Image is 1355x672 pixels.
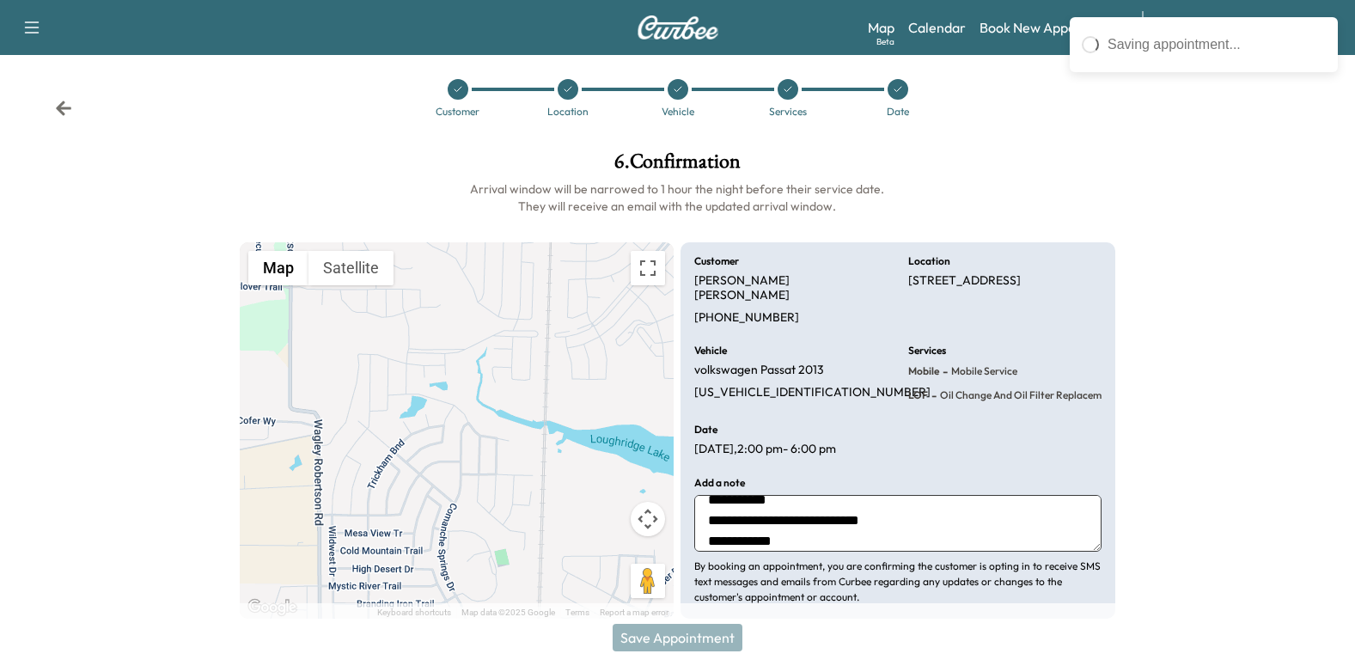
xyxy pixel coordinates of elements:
h6: Services [908,345,946,356]
p: [US_VEHICLE_IDENTIFICATION_NUMBER] [694,385,931,400]
span: LOF [908,388,928,402]
div: Date [887,107,909,117]
button: Toggle fullscreen view [631,251,665,285]
div: Beta [876,35,894,48]
button: Show satellite imagery [308,251,394,285]
a: MapBeta [868,17,894,38]
a: Calendar [908,17,966,38]
h1: 6 . Confirmation [240,151,1115,180]
span: Mobile [908,364,939,378]
p: [PHONE_NUMBER] [694,310,799,326]
h6: Location [908,256,950,266]
h6: Customer [694,256,739,266]
button: Map camera controls [631,502,665,536]
h6: Arrival window will be narrowed to 1 hour the night before their service date. They will receive ... [240,180,1115,215]
div: Saving appointment... [1108,34,1326,55]
img: Google [244,596,301,619]
p: [DATE] , 2:00 pm - 6:00 pm [694,442,836,457]
button: Show street map [248,251,308,285]
div: Customer [436,107,479,117]
div: Back [55,100,72,117]
span: Mobile Service [948,364,1017,378]
a: Book New Appointment [980,17,1125,38]
p: [STREET_ADDRESS] [908,273,1021,289]
p: By booking an appointment, you are confirming the customer is opting in to receive SMS text messa... [694,559,1102,605]
button: Drag Pegman onto the map to open Street View [631,564,665,598]
p: volkswagen Passat 2013 [694,363,824,378]
h6: Add a note [694,478,745,488]
h6: Date [694,425,717,435]
div: Services [769,107,807,117]
span: Oil Change and Oil Filter Replacement [937,388,1117,402]
a: Open this area in Google Maps (opens a new window) [244,596,301,619]
p: [PERSON_NAME] [PERSON_NAME] [694,273,888,303]
div: Location [547,107,589,117]
span: - [939,363,948,380]
span: - [928,387,937,404]
img: Curbee Logo [637,15,719,40]
div: Vehicle [662,107,694,117]
h6: Vehicle [694,345,727,356]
